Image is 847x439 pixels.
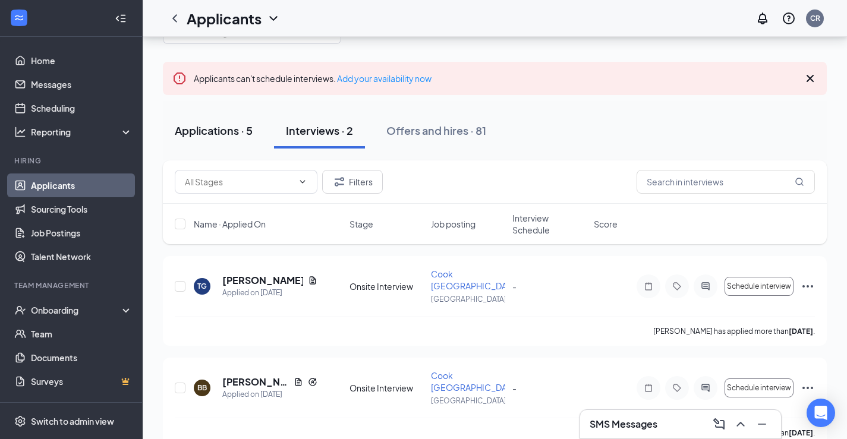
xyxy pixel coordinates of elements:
div: Applied on [DATE] [222,389,317,400]
span: Cook [GEOGRAPHIC_DATA] [431,370,518,393]
a: Sourcing Tools [31,197,133,221]
b: [DATE] [789,428,813,437]
svg: WorkstreamLogo [13,12,25,24]
h1: Applicants [187,8,262,29]
span: Name · Applied On [194,218,266,230]
svg: ChevronDown [298,177,307,187]
svg: Minimize [755,417,769,431]
span: Job posting [431,218,476,230]
svg: QuestionInfo [782,11,796,26]
svg: Note [641,383,656,393]
svg: Document [308,276,317,285]
div: CR [810,13,820,23]
svg: ChevronLeft [168,11,182,26]
span: Score [594,218,618,230]
svg: Notifications [755,11,770,26]
span: Applicants can't schedule interviews. [194,73,432,84]
svg: Settings [14,415,26,427]
button: Minimize [752,415,772,434]
svg: Ellipses [801,381,815,395]
a: Scheduling [31,96,133,120]
a: Home [31,49,133,72]
svg: Note [641,282,656,291]
span: Stage [349,218,373,230]
svg: ChevronDown [266,11,281,26]
div: BB [197,383,207,393]
p: [GEOGRAPHIC_DATA] [431,396,505,406]
button: ChevronUp [731,415,750,434]
button: Schedule interview [725,277,794,296]
svg: ChevronUp [733,417,748,431]
h3: SMS Messages [590,418,657,431]
div: Applied on [DATE] [222,287,317,299]
svg: MagnifyingGlass [795,177,804,187]
svg: ActiveChat [698,282,713,291]
input: Search in interviews [637,170,815,194]
div: Interviews · 2 [286,123,353,138]
div: Onsite Interview [349,280,424,292]
svg: Collapse [115,12,127,24]
input: All Stages [185,175,293,188]
button: Filter Filters [322,170,383,194]
svg: Ellipses [801,279,815,293]
svg: Analysis [14,126,26,138]
svg: UserCheck [14,304,26,316]
a: Applicants [31,173,133,197]
div: Offers and hires · 81 [386,123,486,138]
svg: ActiveChat [698,383,713,393]
a: Job Postings [31,221,133,245]
span: Schedule interview [727,384,791,392]
button: ComposeMessage [710,415,729,434]
div: Reporting [31,126,133,138]
p: [PERSON_NAME] has applied more than . [653,326,815,336]
svg: Reapply [308,377,317,387]
a: Add your availability now [337,73,432,84]
svg: Tag [670,383,684,393]
svg: Filter [332,175,347,189]
svg: Error [172,71,187,86]
span: - [512,383,517,393]
div: Hiring [14,156,130,166]
a: Documents [31,346,133,369]
h5: [PERSON_NAME] Basket [222,375,289,389]
span: Interview Schedule [512,212,587,236]
h5: [PERSON_NAME] [222,274,303,287]
svg: Tag [670,282,684,291]
div: Switch to admin view [31,415,114,427]
a: Team [31,322,133,346]
svg: Document [294,377,303,387]
a: SurveysCrown [31,369,133,393]
b: [DATE] [789,327,813,336]
span: Cook [GEOGRAPHIC_DATA] [431,269,518,291]
button: Schedule interview [725,378,794,397]
a: Talent Network [31,245,133,269]
div: Onboarding [31,304,122,316]
svg: Cross [803,71,817,86]
div: Open Intercom Messenger [807,399,835,427]
div: Applications · 5 [175,123,253,138]
p: [GEOGRAPHIC_DATA] [431,294,505,304]
div: Onsite Interview [349,382,424,394]
a: Messages [31,72,133,96]
span: Schedule interview [727,282,791,290]
span: - [512,281,517,292]
div: Team Management [14,280,130,290]
div: TG [197,281,207,291]
svg: ComposeMessage [712,417,726,431]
